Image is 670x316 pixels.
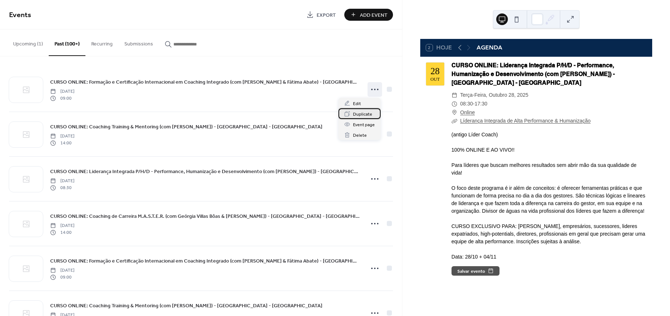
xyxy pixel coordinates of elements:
span: 08:30 [460,100,473,108]
button: Recurring [85,29,119,55]
span: CURSO ONLINE: Liderança Integrada P/H/D - Performance, Humanização e Desenvolvimento (com [PERSON... [50,168,360,176]
span: [DATE] [50,267,75,274]
a: CURSO ONLINE: Coaching Training & Mentoring (com [PERSON_NAME]) - [GEOGRAPHIC_DATA] - [GEOGRAPHIC... [50,123,322,131]
span: 14:00 [50,229,75,236]
span: Event page [353,121,375,129]
span: Export [317,11,336,19]
a: Export [301,9,341,21]
a: Líderança Integrada de Alta Performance & Humanização [460,118,591,124]
div: ​ [452,100,457,108]
a: CURSO ONLINE: Formação e Certificação Internacional em Coaching Integrado (com [PERSON_NAME] & Fá... [50,78,360,86]
span: terça-feira, outubro 28, 2025 [460,91,529,100]
span: 09:00 [50,274,75,280]
a: CURSO ONLINE: Coaching Training & Mentoring (com [PERSON_NAME]) - [GEOGRAPHIC_DATA] - [GEOGRAPHIC... [50,301,322,310]
span: Delete [353,132,367,139]
span: CURSO ONLINE: Formação e Certificação Internacional em Coaching Integrado (com [PERSON_NAME] & Fá... [50,257,360,265]
span: [DATE] [50,178,75,184]
a: CURSO ONLINE: Formação e Certificação Internacional em Coaching Integrado (com [PERSON_NAME] & Fá... [50,257,360,265]
div: ​ [452,108,457,117]
span: [DATE] [50,223,75,229]
div: AGENDA [477,43,502,52]
span: [DATE] [50,88,75,95]
span: Edit [353,100,361,108]
span: CURSO ONLINE: Coaching Training & Mentoring (com [PERSON_NAME]) - [GEOGRAPHIC_DATA] - [GEOGRAPHIC... [50,302,322,310]
span: 09:00 [50,95,75,101]
div: (antigo Líder Coach) 100% ONLINE E AO VIVO!! Para líderes que buscam melhores resultados sem abri... [452,131,646,261]
span: 17:30 [475,100,488,108]
button: Upcoming (1) [7,29,49,55]
span: 14:00 [50,140,75,146]
span: [DATE] [50,133,75,140]
a: Online [460,108,475,117]
div: ​ [452,117,457,125]
a: CURSO ONLINE: Coaching de Carreira M.A.S.T.E.R. (com Geórgia Villas Bôas & [PERSON_NAME]) - [GEOG... [50,212,360,220]
span: 08:30 [50,184,75,191]
a: CURSO ONLINE: Liderança Integrada P/H/D - Performance, Humanização e Desenvolvimento (com [PERSON... [452,62,615,86]
span: Events [9,8,31,22]
span: CURSO ONLINE: Coaching de Carreira M.A.S.T.E.R. (com Geórgia Villas Bôas & [PERSON_NAME]) - [GEOG... [50,213,360,220]
div: out [430,77,440,82]
button: Salvar evento [452,266,500,276]
a: CURSO ONLINE: Liderança Integrada P/H/D - Performance, Humanização e Desenvolvimento (com [PERSON... [50,167,360,176]
button: Add Event [344,9,393,21]
span: - [473,100,475,108]
div: ​ [452,91,457,100]
span: Add Event [360,11,388,19]
div: 28 [430,67,440,76]
span: CURSO ONLINE: Coaching Training & Mentoring (com [PERSON_NAME]) - [GEOGRAPHIC_DATA] - [GEOGRAPHIC... [50,123,322,131]
button: Submissions [119,29,159,55]
span: Duplicate [353,111,372,118]
button: Past (100+) [49,29,85,56]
